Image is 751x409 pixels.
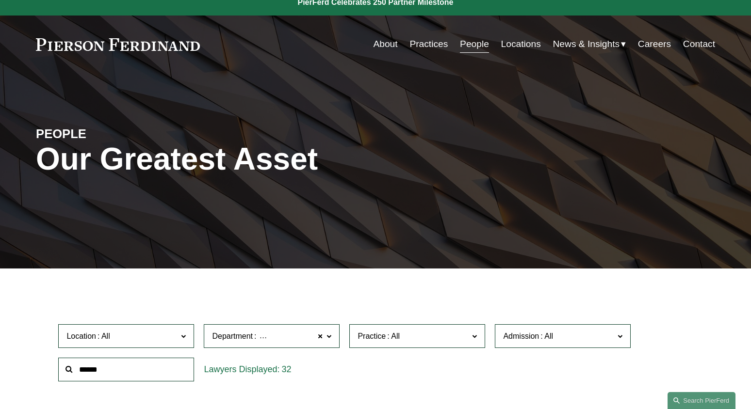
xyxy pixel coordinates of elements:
a: About [373,35,397,53]
a: Search this site [668,392,735,409]
h4: PEOPLE [36,126,206,142]
a: Practices [409,35,448,53]
h1: Our Greatest Asset [36,142,489,177]
a: Contact [683,35,715,53]
a: People [460,35,489,53]
span: Employment, Labor, and Benefits [258,330,372,343]
a: folder dropdown [553,35,626,53]
span: Location [66,332,96,340]
span: Department [212,332,253,340]
span: Admission [503,332,539,340]
a: Locations [501,35,541,53]
span: Practice [358,332,386,340]
a: Careers [638,35,671,53]
span: News & Insights [553,36,620,53]
span: 32 [282,364,292,374]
